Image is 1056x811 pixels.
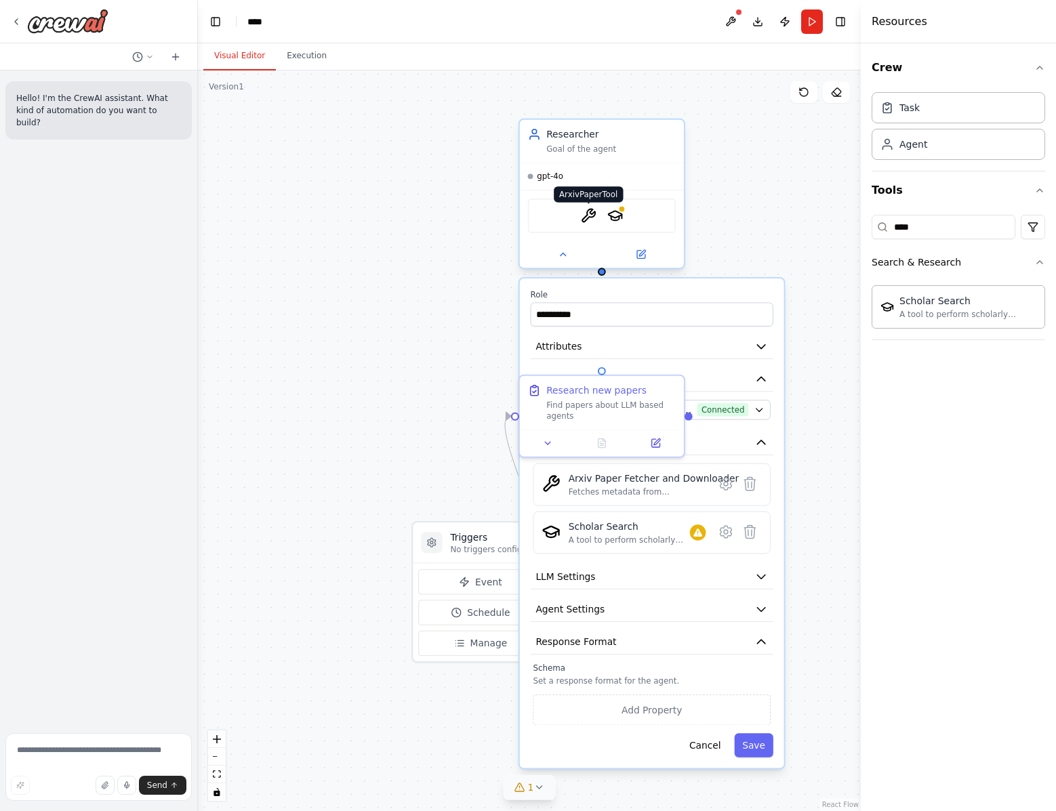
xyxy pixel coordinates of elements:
button: Click to speak your automation idea [117,776,136,795]
img: SerplyScholarSearchTool [607,208,624,224]
label: Role [531,289,773,300]
img: ArxivPaperTool [580,208,596,224]
button: Add Property [533,694,770,725]
img: SerplyScholarSearchTool [542,522,561,541]
img: Serplyscholarsearchtool [880,300,894,314]
button: LLM Settings [531,564,773,589]
button: zoom out [208,748,226,766]
div: Search & Research [872,255,961,269]
button: Improve this prompt [11,776,30,795]
div: Goal of the agent [546,144,676,154]
button: Internal OpenAI - gpt-4o (CrewAI Sponsored OpenAI Connection)Connected [533,400,770,420]
div: Agent [899,138,927,151]
button: 1 [504,775,556,800]
div: TriggersNo triggers configuredEventScheduleManage [411,521,549,663]
button: Event [418,569,543,594]
span: Model [535,373,563,386]
span: Manage [470,637,507,650]
p: No triggers configured [450,544,540,555]
button: Configure tool [714,520,737,543]
button: Attributes [531,335,773,359]
div: Task [899,101,920,115]
button: Delete tool [738,520,762,543]
img: ArxivPaperTool [542,474,561,493]
button: Search & Research [872,245,1045,280]
span: 1 [528,781,534,794]
div: Find papers about LLM based agents [546,400,676,421]
button: Open in side panel [632,435,678,451]
button: No output available [573,435,630,451]
div: A tool to perform scholarly literature search with a search_query. [899,309,1036,320]
button: Hide left sidebar [206,12,225,31]
div: Tools [872,209,1045,351]
img: Logo [27,9,108,33]
button: Start a new chat [165,49,186,65]
button: Visual Editor [203,42,276,70]
a: React Flow attribution [822,801,859,808]
button: Tools [531,430,773,455]
div: Crew [872,87,1045,171]
p: Hello! I'm the CrewAI assistant. What kind of automation do you want to build? [16,92,181,129]
span: Connected [697,403,748,417]
div: Fetches metadata from [GEOGRAPHIC_DATA] based on a search query and optionally downloads PDFs. [569,486,739,497]
span: Internal OpenAI - gpt-4o (CrewAI Sponsored OpenAI Connection) [539,403,692,417]
span: Response Format [535,636,616,649]
span: gpt-4o [537,171,563,182]
span: LLM Settings [535,570,595,583]
button: Model [531,367,773,392]
button: Switch to previous chat [127,49,159,65]
div: Research new papers [546,383,647,397]
button: Save [734,733,773,757]
div: Version 1 [209,81,244,92]
div: Researcher [546,128,676,142]
h4: Resources [872,14,927,30]
div: ResearcherGoal of the agentgpt-4oArxivPaperToolArxivPaperToolSerplyScholarSearchToolRoleAttribute... [519,121,685,272]
button: toggle interactivity [208,783,226,801]
button: Send [139,776,186,795]
button: fit view [208,766,226,783]
button: Schedule [418,600,543,625]
div: Research new papersFind papers about LLM based agents [519,375,685,458]
button: Crew [872,49,1045,87]
button: Response Format [531,630,773,654]
div: Scholar Search [569,520,690,533]
p: Set a response format for the agent. [533,676,770,687]
nav: breadcrumb [247,15,266,28]
span: Attributes [535,340,582,354]
div: Scholar Search [899,294,1036,308]
span: Agent Settings [535,602,605,616]
div: Search & Research [872,280,1045,339]
span: Event [475,575,502,589]
span: Schedule [467,606,510,619]
button: Open in side panel [603,247,678,263]
button: Cancel [681,733,729,757]
button: Tools [872,171,1045,209]
button: Configure tool [714,472,737,495]
div: Arxiv Paper Fetcher and Downloader [569,472,739,485]
label: Schema [533,663,770,673]
button: Agent Settings [531,597,773,621]
span: Send [147,780,167,791]
button: zoom in [208,730,226,748]
h3: Triggers [450,531,540,544]
div: A tool to perform scholarly literature search with a search_query. [569,535,690,545]
button: Execution [276,42,338,70]
button: Hide right sidebar [831,12,850,31]
button: Delete tool [738,472,762,495]
button: Manage [418,631,543,656]
button: Upload files [96,776,115,795]
div: React Flow controls [208,730,226,801]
